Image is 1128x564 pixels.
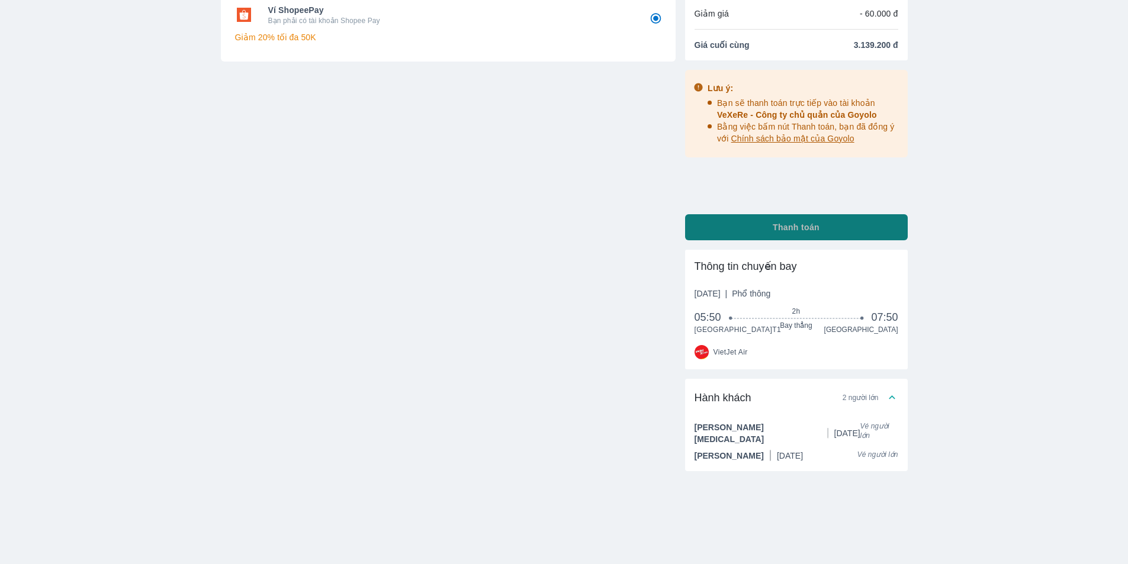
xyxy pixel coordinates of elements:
span: VietJet Air [714,347,748,357]
img: Ví ShopeePay [235,8,253,22]
span: Bay thẳng [731,321,862,330]
span: [PERSON_NAME] [695,450,764,462]
span: Chính sách bảo mật của Goyolo [731,134,854,143]
span: VeXeRe - Công ty chủ quản của Goyolo [717,110,877,120]
span: Phổ thông [732,289,770,298]
p: Giảm giá [695,8,729,20]
span: 05:50 [695,310,731,324]
p: Bằng việc bấm nút Thanh toán, bạn đã đồng ý với [717,121,899,144]
div: Hành khách2 người lớn [685,417,908,471]
span: Bạn sẽ thanh toán trực tiếp vào tài khoản [717,98,877,120]
span: [PERSON_NAME][MEDICAL_DATA] [695,421,822,445]
span: Hành khách [695,391,751,405]
span: 2 người lớn [843,393,879,402]
p: Giảm 20% tối đa 50K [235,31,661,43]
span: [DATE] [695,288,771,299]
span: Thanh toán [773,221,820,233]
span: 2h [731,307,862,316]
p: Bạn phải có tài khoản Shopee Pay [268,16,633,25]
span: Vé người lớn [857,450,898,462]
div: Lưu ý: [708,82,899,94]
span: Giá cuối cùng [695,39,750,51]
button: Thanh toán [685,214,908,240]
p: - 60.000 đ [860,8,898,20]
span: 07:50 [871,310,898,324]
div: Hành khách2 người lớn [685,379,908,417]
span: Ví ShopeePay [268,4,633,16]
span: [DATE] [777,451,803,460]
span: 3.139.200 đ [854,39,898,51]
div: Ví ShopeePayVí ShopeePayBạn phải có tài khoản Shopee Pay [235,1,661,29]
div: Thông tin chuyến bay [695,259,898,273]
span: Vé người lớn [860,421,898,445]
span: [DATE] [834,428,860,438]
span: | [725,289,728,298]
